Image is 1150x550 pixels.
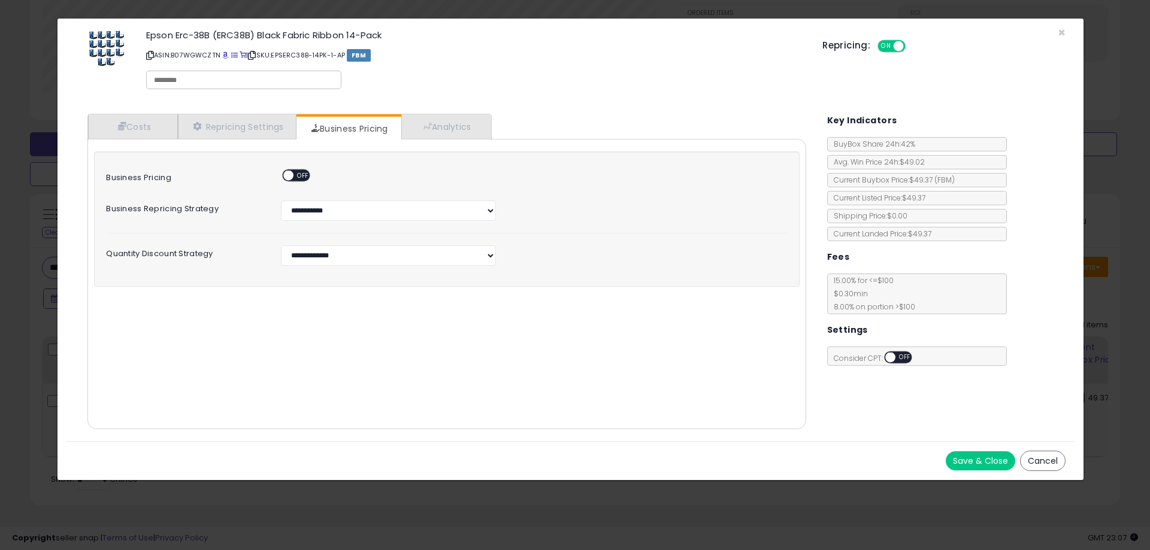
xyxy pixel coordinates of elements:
[828,229,931,239] span: Current Landed Price: $49.37
[828,211,907,221] span: Shipping Price: $0.00
[934,175,955,185] span: ( FBM )
[97,200,272,213] label: Business Repricing Strategy
[401,114,490,139] a: Analytics
[828,288,868,299] span: $0.30 min
[97,245,272,258] label: Quantity Discount Strategy
[828,139,915,149] span: BuyBox Share 24h: 42%
[828,302,915,312] span: 8.00 % on portion > $100
[296,117,400,141] a: Business Pricing
[828,275,915,312] span: 15.00 % for <= $100
[827,113,897,128] h5: Key Indicators
[895,353,915,363] span: OFF
[1020,451,1066,471] button: Cancel
[828,193,925,203] span: Current Listed Price: $49.37
[146,31,804,39] h3: Epson Erc-38B (ERC38B) Black Fabric Ribbon 14-Pack
[822,41,870,50] h5: Repricing:
[231,50,238,60] a: All offer listings
[97,169,272,182] label: Business Pricing
[240,50,246,60] a: Your listing only
[828,353,928,363] span: Consider CPT:
[222,50,229,60] a: BuyBox page
[347,49,371,62] span: FBM
[909,175,955,185] span: $49.37
[904,41,923,51] span: OFF
[827,250,850,265] h5: Fees
[879,41,894,51] span: ON
[827,323,868,338] h5: Settings
[828,157,925,167] span: Avg. Win Price 24h: $49.02
[1058,24,1066,41] span: ×
[146,45,804,65] p: ASIN: B07WGWCZTN | SKU: EPSERC38B-14PK-1-AP
[946,451,1015,470] button: Save & Close
[178,114,296,139] a: Repricing Settings
[828,175,955,185] span: Current Buybox Price:
[89,31,124,66] img: 51YOn1sEoFL._SL60_.jpg
[293,171,313,181] span: OFF
[88,114,178,139] a: Costs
